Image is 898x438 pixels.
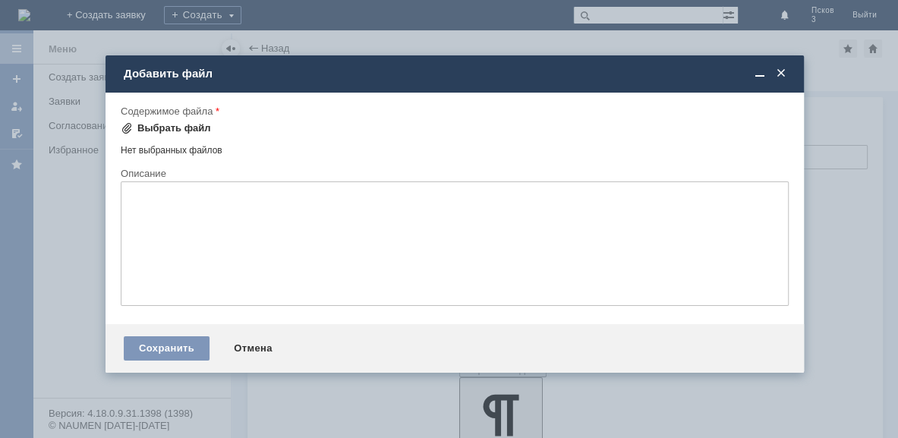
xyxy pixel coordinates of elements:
[6,18,222,43] div: По накладной бкТ2-004226 от [DATE] поставке
[121,139,789,156] div: Нет выбранных файлов
[774,67,789,80] span: Закрыть
[121,169,786,178] div: Описание
[6,43,222,91] div: -брак (Пена для укладки волос Hair Care 3D Объём суперсильной фиксации, 300мл Белита/16/М 4810151...
[6,6,222,18] div: Добрый вечер.
[6,152,222,164] div: Фото прилагаются.
[6,91,222,152] div: -нетоварный вид упаковки (Крем-краска для волос HAIR Happiness тон №9.32 светлый бежевый блондин ...
[137,122,211,134] div: Выбрать файл
[124,67,789,80] div: Добавить файл
[752,67,767,80] span: Свернуть (Ctrl + M)
[121,106,786,116] div: Содержимое файла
